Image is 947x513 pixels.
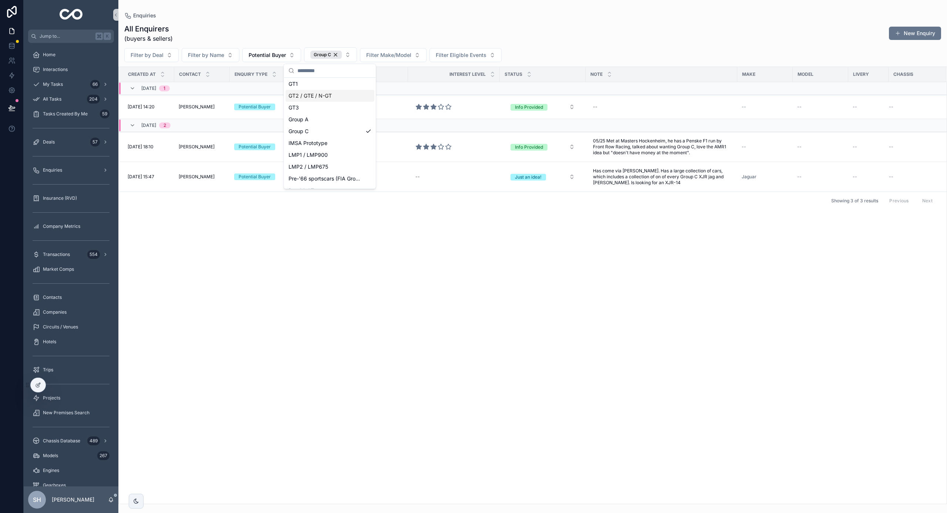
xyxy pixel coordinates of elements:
[797,144,844,150] a: --
[141,122,156,128] span: [DATE]
[141,85,156,91] span: [DATE]
[239,173,271,180] div: Potential Buyer
[179,174,225,180] a: [PERSON_NAME]
[889,27,941,40] a: New Enquiry
[43,223,80,229] span: Company Metrics
[742,144,788,150] a: --
[28,434,114,448] a: Chassis Database489
[182,48,239,62] button: Select Button
[504,100,581,114] a: Select Button
[590,165,733,189] a: Has come via [PERSON_NAME]. Has a large collection of cars, which includes a collection of on of ...
[179,144,215,150] span: [PERSON_NAME]
[87,95,100,104] div: 204
[43,294,62,300] span: Contacts
[188,51,224,59] span: Filter by Name
[28,406,114,419] a: New Premises Search
[505,140,581,153] button: Select Button
[289,175,363,182] span: Pre-'66 sportscars (FIA Group 7)
[304,47,357,62] button: Select Button
[742,104,788,110] a: --
[179,144,225,150] a: [PERSON_NAME]
[28,163,114,177] a: Enquiries
[133,12,156,19] span: Enquiries
[797,174,802,180] span: --
[28,63,114,76] a: Interactions
[179,71,201,77] span: Contact
[90,80,100,89] div: 66
[124,34,173,43] span: (buyers & sellers)
[289,104,299,111] span: GT3
[128,174,170,180] a: [DATE] 15:47
[742,174,756,180] a: Jaguar
[43,167,62,173] span: Enquiries
[128,144,170,150] a: [DATE] 18:10
[43,52,55,58] span: Home
[289,92,332,99] span: GT2 / GTE / N-GT
[436,51,486,59] span: Filter Eligible Events
[43,139,55,145] span: Deals
[28,48,114,61] a: Home
[128,104,170,110] a: [DATE] 14:20
[40,33,92,39] span: Jump to...
[128,71,156,77] span: Created at
[124,24,173,34] h1: All Enquirers
[128,104,155,110] span: [DATE] 14:20
[43,195,77,201] span: Insurance (RVD)
[429,48,502,62] button: Select Button
[28,220,114,233] a: Company Metrics
[164,122,166,128] div: 2
[590,101,733,113] a: --
[853,144,857,150] span: --
[90,138,100,146] div: 57
[43,339,56,345] span: Hotels
[889,144,893,150] span: --
[87,436,100,445] div: 489
[28,107,114,121] a: Tasks Created By Me59
[242,48,301,62] button: Select Button
[124,12,156,19] a: Enquiries
[590,71,603,77] span: Note
[24,43,118,486] div: scrollable content
[515,144,543,151] div: Info Provided
[124,48,179,62] button: Select Button
[33,495,41,504] span: SH
[28,449,114,462] a: Models267
[179,104,215,110] span: [PERSON_NAME]
[831,198,878,204] span: Showing 3 of 3 results
[853,144,884,150] a: --
[128,144,154,150] span: [DATE] 18:10
[28,291,114,304] a: Contacts
[797,144,802,150] span: --
[43,468,59,473] span: Engines
[289,116,309,123] span: Group A
[505,71,522,77] span: Status
[128,174,154,180] span: [DATE] 15:47
[310,51,342,59] button: Unselect 1
[889,144,937,150] a: --
[853,71,869,77] span: Livery
[28,248,114,261] a: Transactions554
[28,464,114,477] a: Engines
[131,51,164,59] span: Filter by Deal
[28,92,114,106] a: All Tasks204
[515,104,543,111] div: Info Provided
[593,138,730,156] span: 05/25 Met at Masters Hockenheim, he has a Penske F1 run by Front Row Racing, talked about wanting...
[289,151,328,159] span: LMP1 / LMP900
[28,363,114,377] a: Trips
[52,496,94,503] p: [PERSON_NAME]
[853,104,857,110] span: --
[234,104,281,110] a: Potential Buyer
[797,104,802,110] span: --
[43,438,80,444] span: Chassis Database
[239,144,271,150] div: Potential Buyer
[43,324,78,330] span: Circuits / Venues
[590,135,733,159] a: 05/25 Met at Masters Hockenheim, he has a Penske F1 run by Front Row Racing, talked about wanting...
[43,309,67,315] span: Companies
[28,320,114,334] a: Circuits / Venues
[889,174,937,180] a: --
[889,174,893,180] span: --
[289,163,328,171] span: LMP2 / LMP675
[43,81,63,87] span: My Tasks
[853,174,884,180] a: --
